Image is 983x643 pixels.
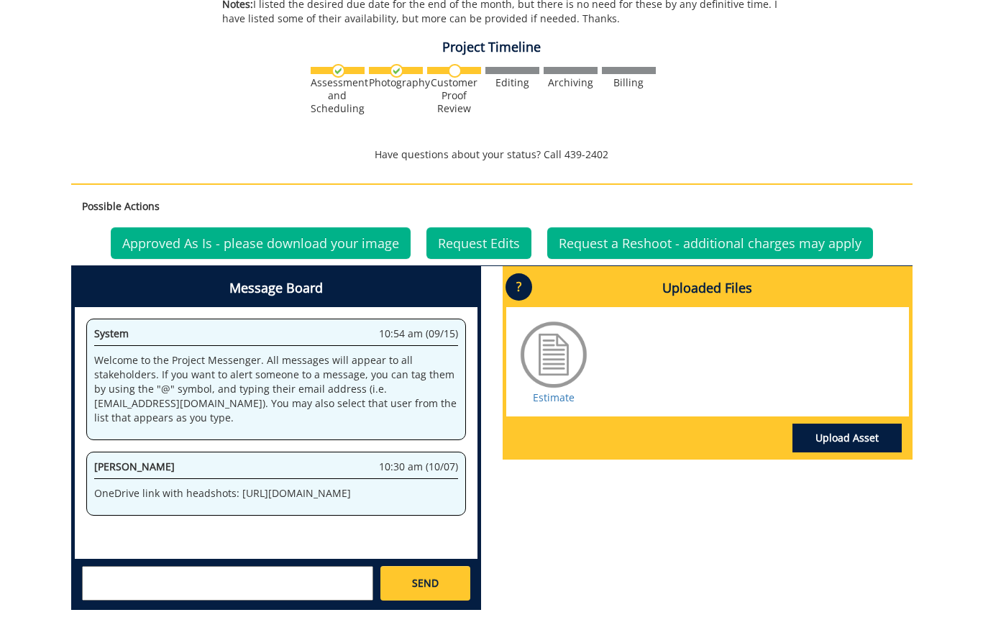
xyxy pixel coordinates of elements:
a: Approved As Is - please download your image [111,227,411,259]
span: [PERSON_NAME] [94,460,175,473]
p: Have questions about your status? Call 439-2402 [71,147,913,162]
a: Request a Reshoot - additional charges may apply [547,227,873,259]
div: Archiving [544,76,598,89]
span: System [94,327,129,340]
h4: Uploaded Files [506,270,909,307]
h4: Message Board [75,270,477,307]
span: 10:30 am (10/07) [379,460,458,474]
textarea: messageToSend [82,566,373,601]
p: ? [506,273,532,301]
a: Estimate [533,391,575,404]
div: Customer Proof Review [427,76,481,115]
a: SEND [380,566,470,601]
div: Billing [602,76,656,89]
span: 10:54 am (09/15) [379,327,458,341]
div: Photography [369,76,423,89]
a: Request Edits [426,227,531,259]
p: Welcome to the Project Messenger. All messages will appear to all stakeholders. If you want to al... [94,353,458,425]
img: checkmark [390,64,403,78]
div: Editing [485,76,539,89]
h4: Project Timeline [71,40,913,55]
a: Upload Asset [792,424,902,452]
strong: Possible Actions [82,199,160,213]
img: checkmark [332,64,345,78]
img: no [448,64,462,78]
div: Assessment and Scheduling [311,76,365,115]
p: OneDrive link with headshots: [URL][DOMAIN_NAME] [94,486,458,501]
span: SEND [412,576,439,590]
